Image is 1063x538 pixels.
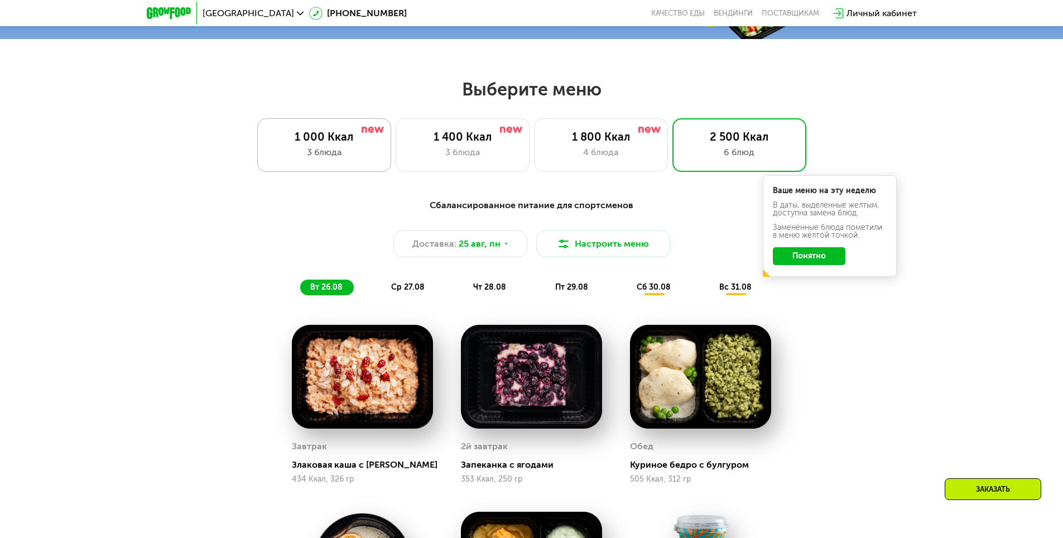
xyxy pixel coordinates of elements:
[36,78,1027,100] h2: Выберите меню
[269,146,379,159] div: 3 блюда
[461,438,508,455] div: 2й завтрак
[651,9,705,18] a: Качество еды
[461,475,602,484] div: 353 Ккал, 250 гр
[630,438,653,455] div: Обед
[773,201,887,217] div: В даты, выделенные желтым, доступна замена блюд.
[412,237,456,251] span: Доставка:
[637,282,671,292] span: сб 30.08
[459,237,501,251] span: 25 авг, пн
[630,475,771,484] div: 505 Ккал, 312 гр
[292,475,433,484] div: 434 Ккал, 326 гр
[719,282,752,292] span: вс 31.08
[310,282,343,292] span: вт 26.08
[773,247,845,265] button: Понятно
[309,7,407,20] a: [PHONE_NUMBER]
[203,9,294,18] span: [GEOGRAPHIC_DATA]
[201,199,862,213] div: Сбалансированное питание для спортсменов
[536,230,670,257] button: Настроить меню
[684,130,795,143] div: 2 500 Ккал
[773,187,887,195] div: Ваше меню на эту неделю
[407,130,518,143] div: 1 400 Ккал
[762,9,819,18] div: поставщикам
[555,282,588,292] span: пт 29.08
[407,146,518,159] div: 3 блюда
[473,282,506,292] span: чт 28.08
[846,7,917,20] div: Личный кабинет
[546,146,656,159] div: 4 блюда
[684,146,795,159] div: 6 блюд
[292,438,327,455] div: Завтрак
[391,282,425,292] span: ср 27.08
[546,130,656,143] div: 1 800 Ккал
[714,9,753,18] a: Вендинги
[630,459,780,470] div: Куриное бедро с булгуром
[461,459,611,470] div: Запеканка с ягодами
[292,459,442,470] div: Злаковая каша с [PERSON_NAME]
[773,224,887,239] div: Заменённые блюда пометили в меню жёлтой точкой.
[945,478,1041,500] div: Заказать
[269,130,379,143] div: 1 000 Ккал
